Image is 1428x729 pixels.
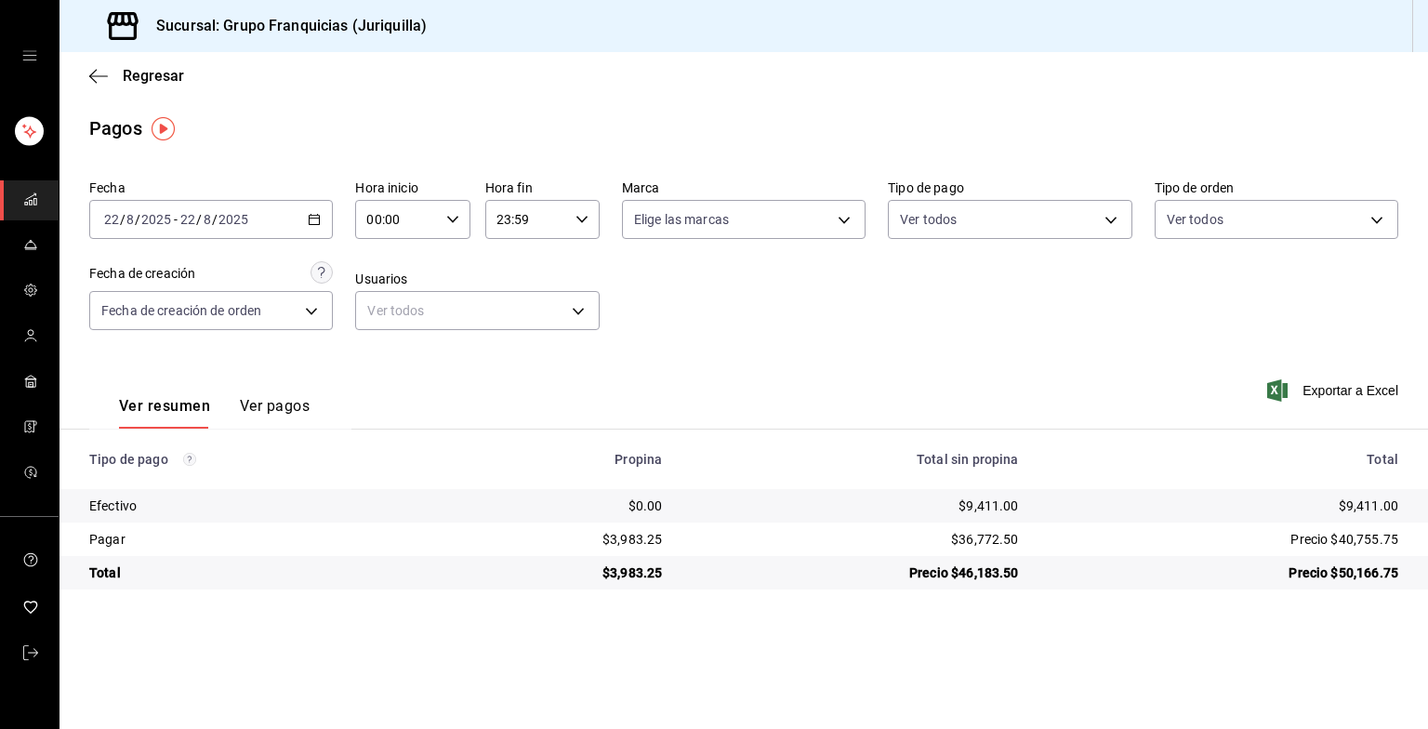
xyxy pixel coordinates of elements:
[119,397,210,416] font: Ver resumen
[355,272,599,285] label: Usuarios
[89,114,142,142] div: Pagos
[135,212,140,227] span: /
[89,452,168,467] font: Tipo de pago
[888,181,1131,194] label: Tipo de pago
[1049,452,1398,467] div: Total
[1049,497,1398,515] div: $9,411.00
[196,212,202,227] span: /
[462,497,662,515] div: $0.00
[622,181,866,194] label: Marca
[462,563,662,582] div: $3,983.25
[1302,383,1398,398] font: Exportar a Excel
[120,212,126,227] span: /
[141,15,427,37] h3: Sucursal: Grupo Franquicias (Juriquilla)
[355,181,469,194] label: Hora inicio
[218,212,249,227] input: ----
[89,181,333,194] label: Fecha
[1271,379,1398,402] button: Exportar a Excel
[22,48,37,63] button: cajón abierto
[1155,181,1398,194] label: Tipo de orden
[89,563,432,582] div: Total
[123,67,184,85] span: Regresar
[1049,563,1398,582] div: Precio $50,166.75
[692,497,1018,515] div: $9,411.00
[183,453,196,466] svg: Los pagos realizados con Pay y otras terminales son montos brutos.
[900,210,957,229] span: Ver todos
[119,397,310,429] div: Pestañas de navegación
[692,452,1018,467] div: Total sin propina
[140,212,172,227] input: ----
[89,67,184,85] button: Regresar
[103,212,120,227] input: --
[462,452,662,467] div: Propina
[174,212,178,227] span: -
[1167,210,1223,229] span: Ver todos
[152,117,175,140] img: Marcador de información sobre herramientas
[89,530,432,549] div: Pagar
[692,563,1018,582] div: Precio $46,183.50
[1049,530,1398,549] div: Precio $40,755.75
[212,212,218,227] span: /
[101,301,261,320] span: Fecha de creación de orden
[126,212,135,227] input: --
[240,397,310,429] button: Ver pagos
[203,212,212,227] input: --
[89,497,432,515] div: Efectivo
[355,291,599,330] div: Ver todos
[634,210,729,229] span: Elige las marcas
[485,181,600,194] label: Hora fin
[462,530,662,549] div: $3,983.25
[89,264,195,284] div: Fecha de creación
[692,530,1018,549] div: $36,772.50
[179,212,196,227] input: --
